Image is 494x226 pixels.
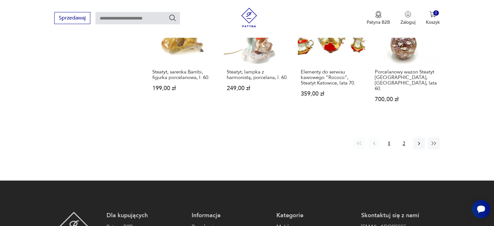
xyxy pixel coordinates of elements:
button: Sprzedawaj [54,12,90,24]
button: Szukaj [169,14,176,22]
button: Patyna B2B [367,11,390,25]
h3: Steatyt, lampka z harmonistą, porcelana, l. 60. [227,69,288,80]
p: 249,00 zł [227,86,288,91]
p: Patyna B2B [367,19,390,25]
p: Kategorie [276,212,355,219]
div: 0 [433,10,439,16]
a: Sprzedawaj [54,16,90,21]
p: Koszyk [426,19,440,25]
p: Dla kupujących [107,212,185,219]
p: 199,00 zł [152,86,214,91]
p: 700,00 zł [375,97,437,102]
img: Ikona medalu [375,11,382,18]
button: 1 [383,138,395,149]
p: Informacje [192,212,270,219]
p: 359,00 zł [301,91,362,97]
button: 2 [398,138,410,149]
p: Zaloguj [400,19,415,25]
img: Ikonka użytkownika [405,11,411,18]
h3: Elementy do serwisu kawowego "Rococo", Steatyt Katowice, lata 70. [301,69,362,86]
button: Zaloguj [400,11,415,25]
img: Patyna - sklep z meblami i dekoracjami vintage [239,8,259,27]
h3: Steatyt, sarenka Bambi, figurka porcelanowa, l. 60. [152,69,214,80]
img: Ikona koszyka [429,11,436,18]
button: 0Koszyk [426,11,440,25]
p: Skontaktuj się z nami [361,212,439,219]
h3: Porcelanowy wazon Steatyt [GEOGRAPHIC_DATA], [GEOGRAPHIC_DATA], lata 60. [375,69,437,91]
iframe: Smartsupp widget button [472,200,490,218]
a: Ikona medaluPatyna B2B [367,11,390,25]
